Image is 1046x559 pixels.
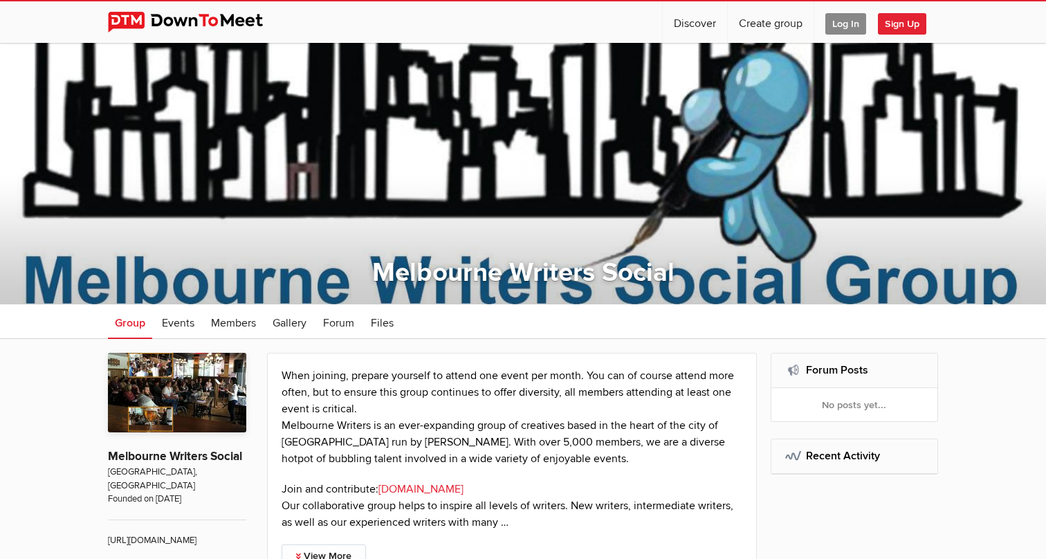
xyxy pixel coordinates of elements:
span: Log In [825,13,866,35]
p: Join and contribute: Our collaborative group helps to inspire all levels of writers. New writers,... [282,481,742,531]
a: Log In [814,1,877,43]
a: Files [364,304,401,339]
a: Group [108,304,152,339]
a: Discover [663,1,727,43]
a: Sign Up [878,1,937,43]
p: When joining, prepare yourself to attend one event per month. You can of course attend more often... [282,367,742,467]
span: Gallery [273,316,306,330]
span: Founded on [DATE] [108,493,246,506]
a: Members [204,304,263,339]
a: [DOMAIN_NAME] [378,482,464,496]
span: Group [115,316,145,330]
span: [URL][DOMAIN_NAME] [108,520,246,547]
span: Events [162,316,194,330]
a: Forum Posts [806,363,868,377]
span: Files [371,316,394,330]
div: No posts yet... [771,388,938,421]
a: Create group [728,1,814,43]
span: Members [211,316,256,330]
img: DownToMeet [108,12,284,33]
img: Melbourne Writers Social [108,353,246,432]
span: Sign Up [878,13,926,35]
a: Forum [316,304,361,339]
h2: Recent Activity [785,439,924,473]
a: Events [155,304,201,339]
a: Gallery [266,304,313,339]
span: [GEOGRAPHIC_DATA], [GEOGRAPHIC_DATA] [108,466,246,493]
span: Forum [323,316,354,330]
